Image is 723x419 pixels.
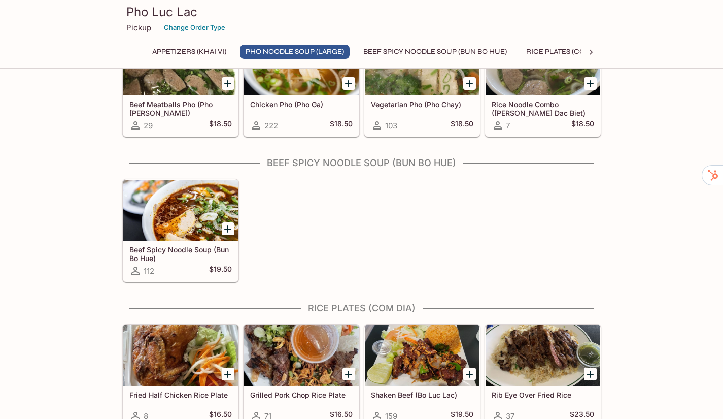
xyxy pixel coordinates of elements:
button: Change Order Type [159,20,230,36]
p: Pickup [126,23,151,33]
button: Add Rib Eye Over Fried Rice [584,368,597,380]
h5: Rib Eye Over Fried Rice [492,391,594,399]
a: Chicken Pho (Pho Ga)222$18.50 [244,34,359,137]
h5: Beef Meatballs Pho (Pho [PERSON_NAME]) [129,100,232,117]
h5: Beef Spicy Noodle Soup (Bun Bo Hue) [129,245,232,262]
span: 103 [385,121,397,131]
div: Fried Half Chicken Rice Plate [123,325,238,386]
button: Add Beef Meatballs Pho (Pho Bo Vien) [222,77,234,90]
h5: $19.50 [209,265,232,277]
button: Pho Noodle Soup (Large) [240,45,350,59]
h5: $18.50 [451,119,473,132]
button: Appetizers (Khai Vi) [147,45,232,59]
span: 222 [264,121,278,131]
a: Rice Noodle Combo ([PERSON_NAME] Dac Biet)7$18.50 [485,34,601,137]
a: Beef Spicy Noodle Soup (Bun Bo Hue)112$19.50 [123,179,238,282]
button: Beef Spicy Noodle Soup (Bun Bo Hue) [358,45,512,59]
h4: Rice Plates (Com Dia) [122,303,601,314]
h5: Grilled Pork Chop Rice Plate [250,391,353,399]
button: Add Beef Spicy Noodle Soup (Bun Bo Hue) [222,222,234,235]
button: Add Fried Half Chicken Rice Plate [222,368,234,380]
button: Add Chicken Pho (Pho Ga) [342,77,355,90]
button: Add Vegetarian Pho (Pho Chay) [463,77,476,90]
button: Add Grilled Pork Chop Rice Plate [342,368,355,380]
button: Add Rice Noodle Combo (Hu Tieu Dac Biet) [584,77,597,90]
h5: Vegetarian Pho (Pho Chay) [371,100,473,109]
div: Grilled Pork Chop Rice Plate [244,325,359,386]
button: Rice Plates (Com Dia) [521,45,612,59]
div: Shaken Beef (Bo Luc Lac) [365,325,479,386]
h3: Pho Luc Lac [126,4,597,20]
div: Vegetarian Pho (Pho Chay) [365,35,479,95]
span: 7 [506,121,510,131]
h5: $18.50 [209,119,232,132]
a: Beef Meatballs Pho (Pho [PERSON_NAME])29$18.50 [123,34,238,137]
h4: Beef Spicy Noodle Soup (Bun Bo Hue) [122,157,601,169]
h5: Rice Noodle Combo ([PERSON_NAME] Dac Biet) [492,100,594,117]
h5: Shaken Beef (Bo Luc Lac) [371,391,473,399]
div: Beef Meatballs Pho (Pho Bo Vien) [123,35,238,95]
span: 29 [144,121,153,131]
button: Add Shaken Beef (Bo Luc Lac) [463,368,476,380]
h5: Fried Half Chicken Rice Plate [129,391,232,399]
a: Vegetarian Pho (Pho Chay)103$18.50 [364,34,480,137]
span: 112 [144,266,154,276]
div: Rib Eye Over Fried Rice [486,325,600,386]
div: Rice Noodle Combo (Hu Tieu Dac Biet) [486,35,600,95]
div: Beef Spicy Noodle Soup (Bun Bo Hue) [123,180,238,241]
h5: $18.50 [330,119,353,132]
h5: $18.50 [571,119,594,132]
div: Chicken Pho (Pho Ga) [244,35,359,95]
h5: Chicken Pho (Pho Ga) [250,100,353,109]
